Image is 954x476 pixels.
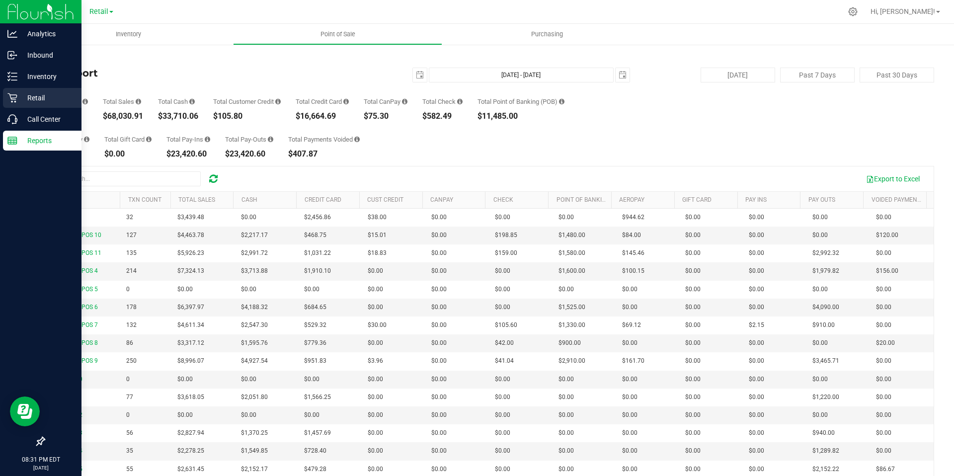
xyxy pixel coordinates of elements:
span: $0.00 [685,465,701,474]
span: $0.00 [749,213,764,222]
a: Voided Payments [872,196,924,203]
span: $0.00 [876,248,891,258]
span: $0.00 [431,375,447,384]
span: Retail [89,7,108,16]
a: AeroPay [619,196,644,203]
span: $0.00 [749,465,764,474]
span: $4,463.78 [177,231,204,240]
span: 0 [126,410,130,420]
span: $1,525.00 [558,303,585,312]
span: select [413,68,427,82]
span: $0.00 [685,213,701,222]
span: $2,547.30 [241,320,268,330]
span: $38.00 [368,213,387,222]
span: $2,278.25 [177,446,204,456]
span: $684.65 [304,303,326,312]
span: $0.00 [431,248,447,258]
span: $30.00 [368,320,387,330]
p: [DATE] [4,464,77,472]
span: $0.00 [685,285,701,294]
span: $0.00 [368,410,383,420]
span: $910.00 [812,320,835,330]
button: Past 7 Days [780,68,855,82]
inline-svg: Inbound [7,50,17,60]
span: $2,152.17 [241,465,268,474]
span: $6,397.97 [177,303,204,312]
span: $0.00 [685,393,701,402]
span: $0.00 [876,356,891,366]
p: Inventory [17,71,77,82]
span: $0.00 [685,303,701,312]
a: Check [493,196,513,203]
div: Total CanPay [364,98,407,105]
a: CanPay [430,196,453,203]
span: $1,370.25 [241,428,268,438]
span: $0.00 [431,285,447,294]
span: $0.00 [749,446,764,456]
a: Point of Sale [233,24,442,45]
div: Total Payments Voided [288,136,360,143]
span: 178 [126,303,137,312]
span: Point of Sale [307,30,369,39]
span: $0.00 [622,375,637,384]
span: $145.46 [622,248,644,258]
span: $2,217.17 [241,231,268,240]
span: $468.75 [304,231,326,240]
a: Cust Credit [367,196,403,203]
span: 55 [126,465,133,474]
span: $0.00 [749,410,764,420]
span: $900.00 [558,338,581,348]
span: $0.00 [622,285,637,294]
span: $0.00 [749,356,764,366]
span: select [616,68,630,82]
span: $1,595.76 [241,338,268,348]
span: $4,090.00 [812,303,839,312]
div: Total Sales [103,98,143,105]
span: $0.00 [304,285,319,294]
span: $0.00 [558,285,574,294]
span: $0.00 [495,213,510,222]
div: Total Pay-Outs [225,136,273,143]
a: Pay Ins [745,196,767,203]
a: Total Sales [178,196,215,203]
span: $0.00 [241,410,256,420]
span: 86 [126,338,133,348]
button: Past 30 Days [860,68,934,82]
inline-svg: Call Center [7,114,17,124]
span: $0.00 [812,231,828,240]
span: $42.00 [495,338,514,348]
p: Inbound [17,49,77,61]
i: Sum of all successful, non-voided payment transaction amounts using gift card as the payment method. [146,136,152,143]
span: $0.00 [749,303,764,312]
span: $2,152.22 [812,465,839,474]
span: $2,992.32 [812,248,839,258]
span: $0.00 [876,428,891,438]
span: $120.00 [876,231,898,240]
div: Total Gift Card [104,136,152,143]
span: 77 [126,393,133,402]
span: $0.00 [495,285,510,294]
span: $0.00 [876,410,891,420]
span: $0.00 [685,446,701,456]
span: 135 [126,248,137,258]
span: $0.00 [495,465,510,474]
a: Pay Outs [808,196,835,203]
span: $105.60 [495,320,517,330]
span: 127 [126,231,137,240]
span: $0.00 [495,428,510,438]
input: Search... [52,171,201,186]
i: Sum of all successful, non-voided payment transaction amounts using credit card as the payment me... [343,98,349,105]
button: Export to Excel [860,170,926,187]
span: $2,827.94 [177,428,204,438]
span: $0.00 [177,375,193,384]
div: Total Customer Credit [213,98,281,105]
div: $23,420.60 [166,150,210,158]
span: Hi, [PERSON_NAME]! [871,7,935,15]
span: 35 [126,446,133,456]
p: Reports [17,135,77,147]
span: $0.00 [812,375,828,384]
span: $0.00 [558,375,574,384]
p: Call Center [17,113,77,125]
span: $0.00 [431,213,447,222]
a: Cash [241,196,257,203]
